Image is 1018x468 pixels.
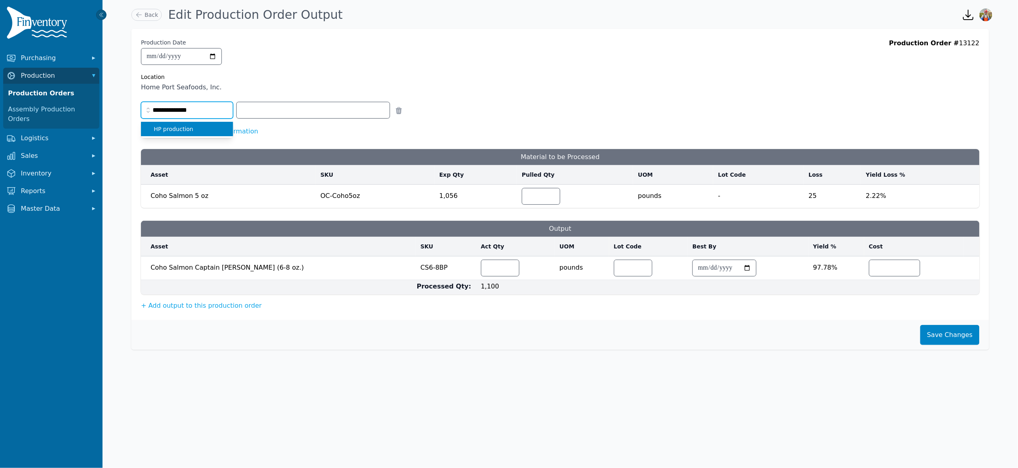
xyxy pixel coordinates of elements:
th: Act Qty [476,237,555,256]
th: Cost [864,237,964,256]
h3: Output [141,221,980,237]
td: 2.22 [861,185,980,208]
span: Logistics [21,133,85,143]
a: Production Orders [5,85,98,101]
td: OC-Coho5oz [316,185,435,208]
span: Production Order # [889,39,959,47]
th: Lot Code [609,237,688,256]
span: - [718,188,799,201]
span: 1,100 [481,282,499,290]
button: Reports [3,183,99,199]
button: Save Changes [920,325,980,345]
td: 97.78 [809,256,864,280]
th: Lot Code [713,165,804,185]
a: Back [131,9,162,21]
span: Master Data [21,204,85,214]
th: Loss [804,165,861,185]
span: Reports [21,186,85,196]
td: 25 [804,185,861,208]
button: Purchasing [3,50,99,66]
td: Processed Qty: [141,280,476,295]
th: UOM [633,165,713,185]
th: UOM [555,237,609,256]
span: % [880,192,886,200]
td: CS6-8BP [416,256,476,280]
h3: Material to be Processed [141,149,980,165]
span: Purchasing [21,53,85,63]
span: Coho Salmon Captain [PERSON_NAME] (6-8 oz.) [151,260,411,272]
span: Sales [21,151,85,161]
span: HP production [154,125,219,133]
button: + Add output to this production order [141,301,262,311]
span: pounds [559,258,604,272]
label: Production Date [141,38,186,46]
a: Assembly Production Orders [5,101,98,127]
h1: Edit Production Order Output [168,8,343,22]
th: Asset [141,165,316,185]
td: 1,056 [435,185,517,208]
th: Best By [688,237,808,256]
span: pounds [638,186,708,201]
th: SKU [416,237,476,256]
th: Yield Loss % [861,165,980,185]
div: 13122 [889,38,980,92]
div: Location [141,73,222,81]
th: Yield % [809,237,864,256]
span: Coho Salmon 5 oz [151,192,208,200]
img: Sera Wheeler [980,8,992,21]
th: SKU [316,165,435,185]
button: Logistics [3,130,99,146]
th: Asset [141,237,416,256]
span: % [831,264,837,271]
img: Finventory [6,6,70,42]
th: Exp Qty [435,165,517,185]
th: Pulled Qty [517,165,633,185]
span: Inventory [21,169,85,178]
button: Inventory [3,165,99,182]
span: Home Port Seafoods, Inc. [141,83,222,92]
span: Production [21,71,85,81]
button: Master Data [3,201,99,217]
button: Production [3,68,99,84]
button: Sales [3,148,99,164]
